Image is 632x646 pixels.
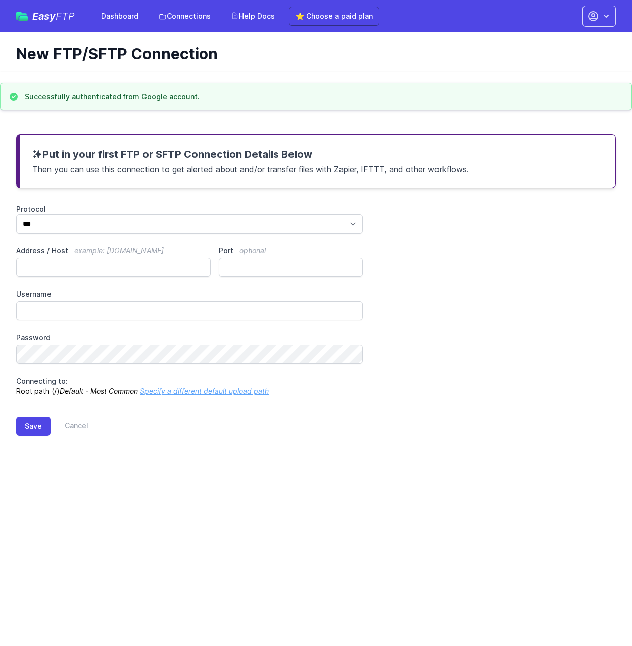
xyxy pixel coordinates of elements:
[140,387,269,395] a: Specify a different default upload path
[16,333,363,343] label: Password
[25,91,200,102] h3: Successfully authenticated from Google account.
[289,7,379,26] a: ⭐ Choose a paid plan
[56,10,75,22] span: FTP
[16,377,68,385] span: Connecting to:
[51,417,88,436] a: Cancel
[239,246,266,255] span: optional
[16,289,363,299] label: Username
[16,204,363,214] label: Protocol
[32,147,603,161] h3: Put in your first FTP or SFTP Connection Details Below
[16,12,28,21] img: easyftp_logo.png
[16,11,75,21] a: EasyFTP
[74,246,164,255] span: example: [DOMAIN_NAME]
[32,11,75,21] span: Easy
[16,246,211,256] label: Address / Host
[60,387,138,395] i: Default - Most Common
[32,161,603,175] p: Then you can use this connection to get alerted about and/or transfer files with Zapier, IFTTT, a...
[16,44,608,63] h1: New FTP/SFTP Connection
[225,7,281,25] a: Help Docs
[219,246,363,256] label: Port
[95,7,144,25] a: Dashboard
[153,7,217,25] a: Connections
[16,417,51,436] button: Save
[16,376,363,396] p: Root path (/)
